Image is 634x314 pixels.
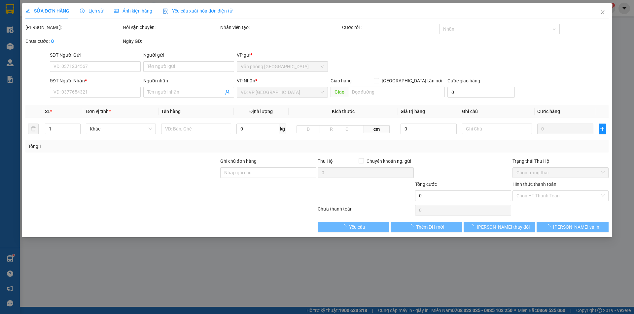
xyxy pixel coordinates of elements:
span: Định lượng [249,109,273,114]
span: Cước hàng [537,109,560,114]
span: Kích thước [332,109,355,114]
span: Yêu cầu [349,223,365,231]
button: plus [599,124,606,134]
span: Đơn vị tính [86,109,111,114]
span: Chuyển khoản ng. gửi [364,157,414,165]
span: user-add [225,90,230,95]
span: Ảnh kiện hàng [114,8,152,14]
div: Trạng thái Thu Hộ [512,157,609,165]
b: 0 [51,39,54,44]
span: Khác [90,124,152,134]
span: Yêu cầu xuất hóa đơn điện tử [163,8,232,14]
th: Ghi chú [460,105,535,118]
button: [PERSON_NAME] và In [537,222,609,232]
input: Ghi Chú [462,124,532,134]
div: Cước rồi : [342,24,438,31]
span: SỬA ĐƠN HÀNG [25,8,69,14]
span: Chọn trạng thái [516,168,605,178]
span: SL [45,109,50,114]
span: loading [342,224,349,229]
input: R [320,125,343,133]
span: Giá trị hàng [401,109,425,114]
span: loading [470,224,477,229]
label: Cước giao hàng [447,78,480,83]
span: picture [114,9,119,13]
span: loading [409,224,416,229]
span: edit [25,9,30,13]
label: Hình thức thanh toán [512,182,556,187]
span: [PERSON_NAME] thay đổi [477,223,530,231]
div: Chưa cước : [25,38,122,45]
div: VP gửi [237,51,328,59]
span: cm [364,125,390,133]
div: SĐT Người Gửi [50,51,141,59]
span: clock-circle [80,9,85,13]
button: Close [593,3,612,22]
span: loading [546,224,553,229]
span: Tổng cước [415,182,437,187]
div: Gói vận chuyển: [123,24,219,31]
label: Ghi chú đơn hàng [220,158,257,164]
div: Tổng: 1 [28,143,245,150]
span: Giao [331,87,348,97]
div: Chưa thanh toán [317,205,414,217]
span: [PERSON_NAME] và In [553,223,599,231]
span: Giao hàng [331,78,352,83]
div: Người gửi [143,51,234,59]
input: Dọc đường [348,87,445,97]
div: Người nhận [143,77,234,84]
input: VD: Bàn, Ghế [161,124,231,134]
span: plus [599,126,606,131]
img: icon [163,9,168,14]
span: VP Nhận [237,78,256,83]
span: Lịch sử [80,8,103,14]
span: Thu Hộ [318,158,333,164]
div: Ngày GD: [123,38,219,45]
button: Yêu cầu [318,222,389,232]
span: Văn phòng Đà Nẵng [241,62,324,71]
button: delete [28,124,39,134]
div: Nhân viên tạo: [220,24,341,31]
input: Ghi chú đơn hàng [220,167,316,178]
span: close [600,10,605,15]
span: Thêm ĐH mới [416,223,444,231]
button: Thêm ĐH mới [391,222,462,232]
div: SĐT Người Nhận [50,77,141,84]
input: C [343,125,364,133]
span: [GEOGRAPHIC_DATA] tận nơi [379,77,445,84]
input: D [297,125,320,133]
input: Cước giao hàng [447,87,515,98]
span: kg [279,124,286,134]
span: Tên hàng [161,109,181,114]
div: [PERSON_NAME]: [25,24,122,31]
button: [PERSON_NAME] thay đổi [464,222,535,232]
input: 0 [537,124,593,134]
